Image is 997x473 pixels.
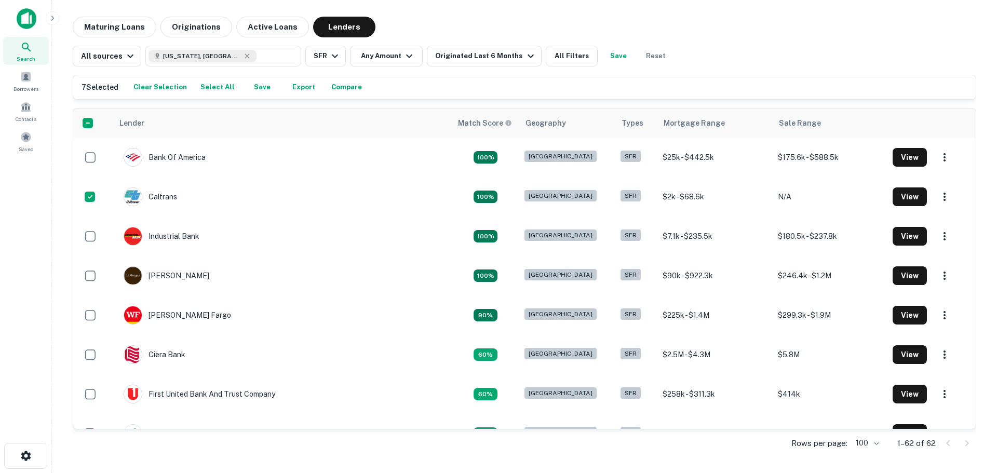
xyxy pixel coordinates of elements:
[621,229,641,241] div: SFR
[773,374,888,414] td: $414k
[621,387,641,399] div: SFR
[657,217,773,256] td: $7.1k - $235.5k
[657,374,773,414] td: $258k - $311.3k
[17,55,35,63] span: Search
[16,115,36,123] span: Contacts
[474,309,497,321] div: Capitalize uses an advanced AI algorithm to match your search with the best lender. The match sco...
[474,230,497,242] div: Capitalize uses an advanced AI algorithm to match your search with the best lender. The match sco...
[474,269,497,282] div: Capitalize uses an advanced AI algorithm to match your search with the best lender. The match sco...
[17,8,36,29] img: capitalize-icon.png
[124,385,142,403] img: picture
[73,17,156,37] button: Maturing Loans
[893,187,927,206] button: View
[124,346,142,363] img: picture
[474,151,497,164] div: Capitalize uses an advanced AI algorithm to match your search with the best lender. The match sco...
[893,266,927,285] button: View
[305,46,346,66] button: SFR
[3,127,49,155] a: Saved
[524,387,597,399] div: [GEOGRAPHIC_DATA]
[246,79,279,95] button: Add lenders to your saved list to keep track of them more easily.
[435,50,536,62] div: Originated Last 6 Months
[524,348,597,360] div: [GEOGRAPHIC_DATA]
[773,335,888,374] td: $5.8M
[519,109,615,138] th: Geography
[113,109,452,138] th: Lender
[474,427,497,440] div: Capitalize uses an advanced AI algorithm to match your search with the best lender. The match sco...
[621,269,641,281] div: SFR
[621,427,641,439] div: SFR
[236,17,309,37] button: Active Loans
[124,385,275,403] div: First United Bank And Trust Company
[657,256,773,295] td: $90k - $922.3k
[621,348,641,360] div: SFR
[524,190,597,202] div: [GEOGRAPHIC_DATA]
[124,425,142,442] img: picture
[779,117,821,129] div: Sale Range
[427,46,541,66] button: Originated Last 6 Months
[124,306,142,324] img: picture
[621,190,641,202] div: SFR
[124,148,206,167] div: Bank Of America
[124,187,177,206] div: Caltrans
[73,46,141,66] button: All sources
[773,414,888,453] td: $218.8k
[163,51,241,61] span: [US_STATE], [GEOGRAPHIC_DATA]
[124,188,142,206] img: picture
[524,151,597,163] div: [GEOGRAPHIC_DATA]
[657,138,773,177] td: $25k - $442.5k
[945,357,997,407] div: Chat Widget
[657,295,773,335] td: $225k - $1.4M
[458,117,510,129] h6: Match Score
[615,109,657,138] th: Types
[664,117,725,129] div: Mortgage Range
[458,117,512,129] div: Capitalize uses an advanced AI algorithm to match your search with the best lender. The match sco...
[773,109,888,138] th: Sale Range
[350,46,423,66] button: Any Amount
[19,145,34,153] span: Saved
[82,82,118,93] h6: 7 Selected
[124,345,185,364] div: Ciera Bank
[773,177,888,217] td: N/A
[124,306,231,325] div: [PERSON_NAME] Fargo
[657,177,773,217] td: $2k - $68.6k
[3,67,49,95] a: Borrowers
[621,151,641,163] div: SFR
[124,227,142,245] img: picture
[3,37,49,65] a: Search
[773,256,888,295] td: $246.4k - $1.2M
[893,306,927,325] button: View
[474,388,497,400] div: Capitalize uses an advanced AI algorithm to match your search with the best lender. The match sco...
[893,148,927,167] button: View
[124,267,142,285] img: picture
[657,109,773,138] th: Mortgage Range
[452,109,519,138] th: Capitalize uses an advanced AI algorithm to match your search with the best lender. The match sco...
[124,227,199,246] div: Industrial Bank
[852,436,881,451] div: 100
[602,46,635,66] button: Save your search to get updates of matches that match your search criteria.
[639,46,672,66] button: Reset
[897,437,936,450] p: 1–62 of 62
[893,424,927,443] button: View
[3,97,49,125] div: Contacts
[657,335,773,374] td: $2.5M - $4.3M
[773,295,888,335] td: $299.3k - $1.9M
[773,217,888,256] td: $180.5k - $237.8k
[124,148,142,166] img: picture
[621,308,641,320] div: SFR
[474,191,497,203] div: Capitalize uses an advanced AI algorithm to match your search with the best lender. The match sco...
[119,117,144,129] div: Lender
[131,79,190,95] button: Clear Selection
[474,348,497,361] div: Capitalize uses an advanced AI algorithm to match your search with the best lender. The match sco...
[546,46,598,66] button: All Filters
[81,50,137,62] div: All sources
[657,414,773,453] td: $175k
[287,79,320,95] button: Export
[14,85,38,93] span: Borrowers
[124,266,209,285] div: [PERSON_NAME]
[329,79,365,95] button: Compare
[791,437,847,450] p: Rows per page:
[526,117,566,129] div: Geography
